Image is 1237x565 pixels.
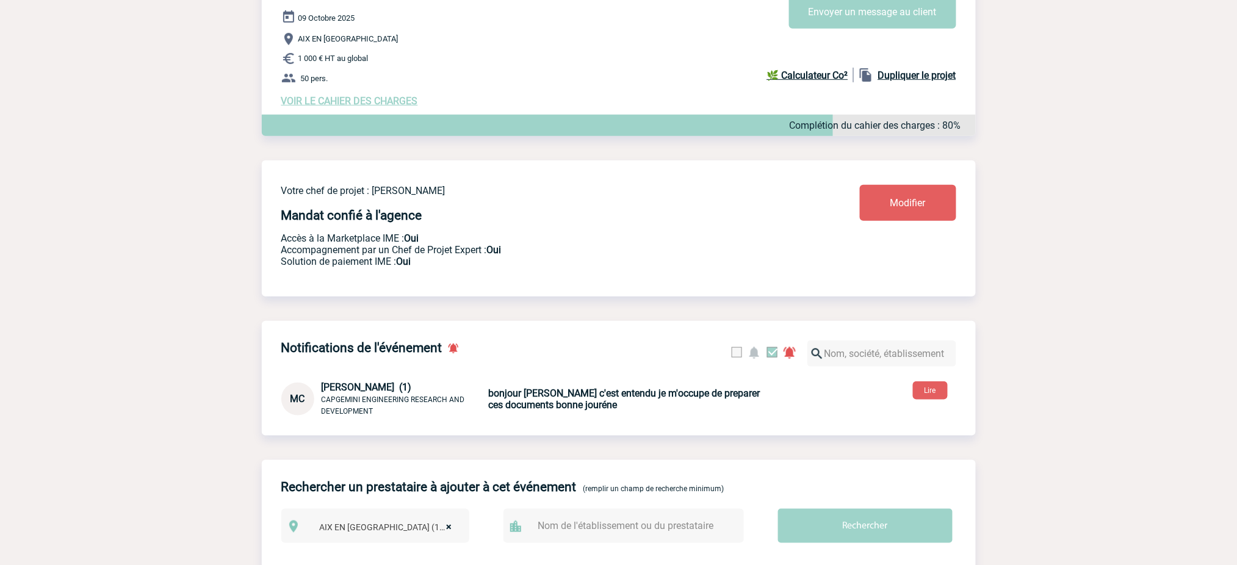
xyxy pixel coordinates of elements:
[281,95,418,107] a: VOIR LE CAHIER DES CHARGES
[489,387,760,411] b: bonjour [PERSON_NAME] c'est entendu je m'occupe de preparer ces documents bonne jouréne
[397,256,411,267] b: Oui
[322,395,465,416] span: CAPGEMINI ENGINEERING RESEARCH AND DEVELOPMENT
[903,384,958,395] a: Lire
[281,185,788,196] p: Votre chef de projet : [PERSON_NAME]
[298,13,355,23] span: 09 Octobre 2025
[535,517,724,534] input: Nom de l'établissement ou du prestataire
[314,519,464,536] span: AIX EN PROVENCE (13290)
[281,392,776,404] a: MC [PERSON_NAME] (1) CAPGEMINI ENGINEERING RESEARCH AND DEVELOPMENT bonjour [PERSON_NAME] c'est e...
[298,54,369,63] span: 1 000 € HT au global
[281,340,442,355] h4: Notifications de l'événement
[878,70,956,81] b: Dupliquer le projet
[281,256,788,267] p: Conformité aux process achat client, Prise en charge de la facturation, Mutualisation de plusieur...
[322,381,412,393] span: [PERSON_NAME] (1)
[913,381,948,400] button: Lire
[767,68,854,82] a: 🌿 Calculateur Co²
[487,244,502,256] b: Oui
[778,509,953,543] input: Rechercher
[890,197,926,209] span: Modifier
[290,393,305,405] span: MC
[301,74,328,83] span: 50 pers.
[767,70,848,81] b: 🌿 Calculateur Co²
[281,232,788,244] p: Accès à la Marketplace IME :
[446,519,452,536] span: ×
[281,381,486,416] div: Conversation privée : Client - Agence
[281,208,422,223] h4: Mandat confié à l'agence
[298,35,399,44] span: AIX EN [GEOGRAPHIC_DATA]
[405,232,419,244] b: Oui
[583,484,724,493] span: (remplir un champ de recherche minimum)
[281,244,788,256] p: Prestation payante
[281,480,577,494] h4: Rechercher un prestataire à ajouter à cet événement
[859,68,873,82] img: file_copy-black-24dp.png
